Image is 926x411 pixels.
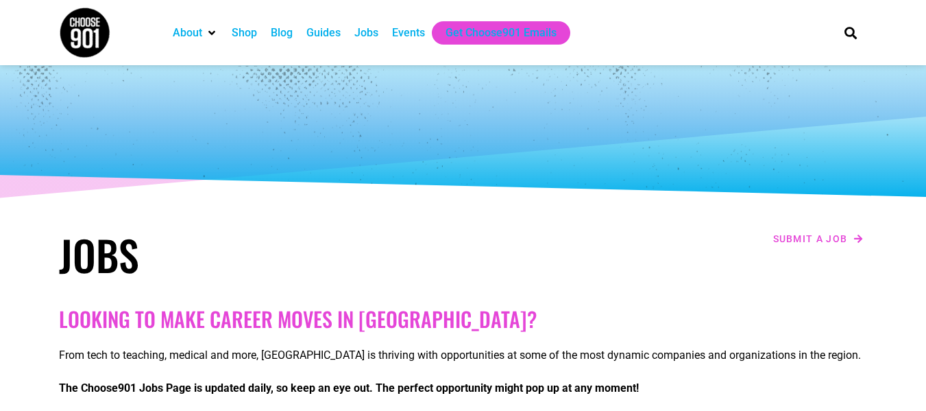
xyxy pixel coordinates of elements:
a: Shop [232,25,257,41]
a: About [173,25,202,41]
h1: Jobs [59,230,456,279]
div: About [166,21,225,45]
a: Jobs [354,25,378,41]
a: Events [392,25,425,41]
span: Submit a job [773,234,848,244]
div: Search [839,21,862,44]
a: Blog [271,25,293,41]
strong: The Choose901 Jobs Page is updated daily, so keep an eye out. The perfect opportunity might pop u... [59,381,639,395]
a: Get Choose901 Emails [446,25,557,41]
h2: Looking to make career moves in [GEOGRAPHIC_DATA]? [59,307,868,331]
a: Submit a job [769,230,868,248]
p: From tech to teaching, medical and more, [GEOGRAPHIC_DATA] is thriving with opportunities at some... [59,347,868,364]
a: Guides [306,25,341,41]
nav: Main nav [166,21,821,45]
